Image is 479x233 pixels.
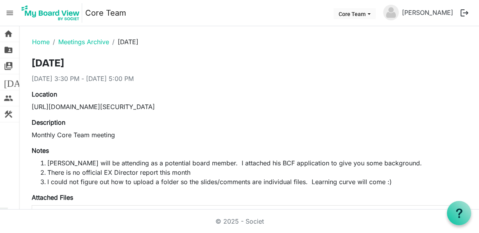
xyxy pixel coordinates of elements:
[4,42,13,58] span: folder_shared
[32,90,57,99] label: Location
[32,146,49,155] label: Notes
[47,168,466,177] li: There is no official EX Director report this month
[215,217,264,225] a: © 2025 - Societ
[4,106,13,122] span: construction
[58,38,109,46] a: Meetings Archive
[32,193,73,202] label: Attached Files
[47,177,466,186] li: I could not figure out how to upload a folder so the slides/comments are individual files. Learni...
[32,74,466,83] div: [DATE] 3:30 PM - [DATE] 5:00 PM
[109,37,138,47] li: [DATE]
[32,38,50,46] a: Home
[2,5,17,20] span: menu
[32,102,466,111] div: [URL][DOMAIN_NAME][SECURITY_DATA]
[456,5,473,21] button: logout
[32,57,466,71] h3: [DATE]
[399,5,456,20] a: [PERSON_NAME]
[383,5,399,20] img: no-profile-picture.svg
[47,158,466,168] li: [PERSON_NAME] will be attending as a potential board member. I attached his BCF application to gi...
[4,26,13,42] span: home
[4,90,13,106] span: people
[85,5,126,21] a: Core Team
[4,74,34,90] span: [DATE]
[4,58,13,74] span: switch_account
[19,3,82,23] img: My Board View Logo
[334,8,376,19] button: Core Team dropdownbutton
[19,3,85,23] a: My Board View Logo
[32,118,65,127] label: Description
[32,130,466,140] p: Monthly Core Team meeting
